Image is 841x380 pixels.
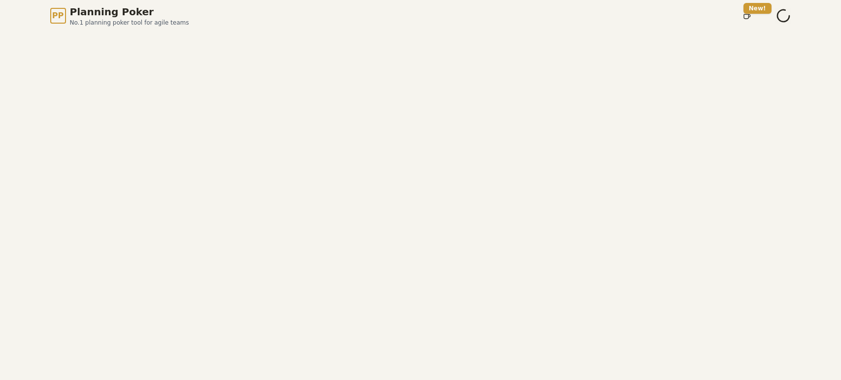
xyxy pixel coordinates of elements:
a: PPPlanning PokerNo.1 planning poker tool for agile teams [50,5,189,27]
span: PP [52,10,64,22]
span: No.1 planning poker tool for agile teams [70,19,189,27]
div: New! [743,3,772,14]
span: Planning Poker [70,5,189,19]
button: New! [738,7,756,25]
